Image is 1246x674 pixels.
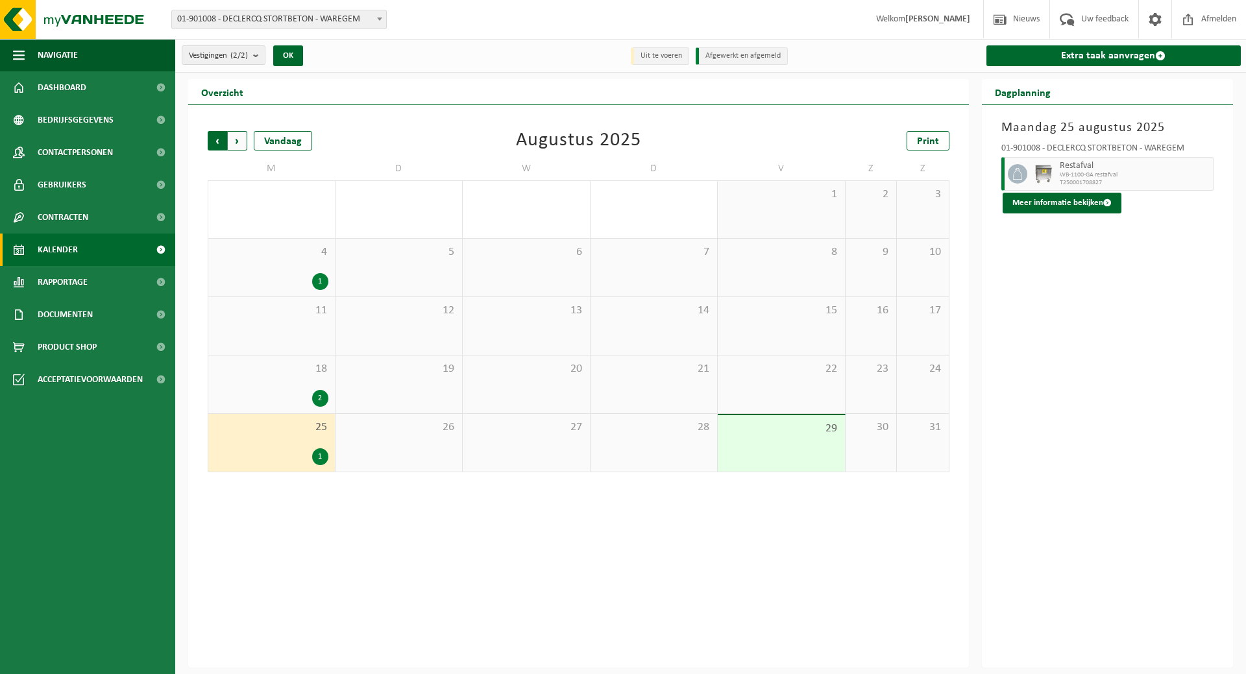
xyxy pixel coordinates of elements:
td: Z [846,157,898,180]
span: 17 [903,304,942,318]
div: 2 [312,390,328,407]
span: 22 [724,362,838,376]
div: 1 [312,273,328,290]
button: Vestigingen(2/2) [182,45,265,65]
div: Augustus 2025 [516,131,641,150]
span: Contactpersonen [38,136,113,169]
span: T250001708827 [1060,179,1210,187]
span: 12 [342,304,456,318]
span: Vestigingen [189,46,248,66]
td: D [336,157,463,180]
span: 23 [852,362,890,376]
span: Vorige [208,131,227,150]
span: 18 [215,362,328,376]
button: Meer informatie bekijken [1003,193,1121,213]
span: 6 [469,245,583,259]
span: Print [917,136,939,147]
span: 24 [903,362,942,376]
span: 20 [469,362,583,376]
span: Restafval [1060,161,1210,171]
span: 30 [852,420,890,435]
div: 01-901008 - DECLERCQ STORTBETON - WAREGEM [1001,144,1214,157]
span: 13 [469,304,583,318]
span: 25 [215,420,328,435]
span: 3 [903,187,942,202]
span: 8 [724,245,838,259]
strong: [PERSON_NAME] [905,14,970,24]
span: 31 [903,420,942,435]
span: Documenten [38,298,93,331]
span: Dashboard [38,71,86,104]
span: Acceptatievoorwaarden [38,363,143,396]
span: 01-901008 - DECLERCQ STORTBETON - WAREGEM [171,10,387,29]
li: Uit te voeren [631,47,689,65]
td: M [208,157,336,180]
span: 9 [852,245,890,259]
span: Product Shop [38,331,97,363]
span: Contracten [38,201,88,234]
span: 7 [597,245,711,259]
span: Volgende [228,131,247,150]
span: Rapportage [38,266,88,298]
span: WB-1100-GA restafval [1060,171,1210,179]
span: 28 [597,420,711,435]
div: Vandaag [254,131,312,150]
td: V [718,157,846,180]
span: Kalender [38,234,78,266]
button: OK [273,45,303,66]
span: 4 [215,245,328,259]
td: W [463,157,591,180]
h2: Overzicht [188,79,256,104]
span: 11 [215,304,328,318]
a: Print [907,131,949,150]
td: Z [897,157,949,180]
span: 2 [852,187,890,202]
span: 1 [724,187,838,202]
span: 19 [342,362,456,376]
span: 26 [342,420,456,435]
h2: Dagplanning [982,79,1064,104]
span: 14 [597,304,711,318]
span: 15 [724,304,838,318]
img: WB-1100-GAL-GY-02 [1034,164,1053,184]
span: Bedrijfsgegevens [38,104,114,136]
span: 01-901008 - DECLERCQ STORTBETON - WAREGEM [172,10,386,29]
span: 10 [903,245,942,259]
span: Gebruikers [38,169,86,201]
count: (2/2) [230,51,248,60]
span: 16 [852,304,890,318]
span: Navigatie [38,39,78,71]
span: 5 [342,245,456,259]
div: 1 [312,448,328,465]
li: Afgewerkt en afgemeld [696,47,788,65]
td: D [591,157,718,180]
span: 27 [469,420,583,435]
span: 21 [597,362,711,376]
h3: Maandag 25 augustus 2025 [1001,118,1214,138]
span: 29 [724,422,838,436]
a: Extra taak aanvragen [986,45,1241,66]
